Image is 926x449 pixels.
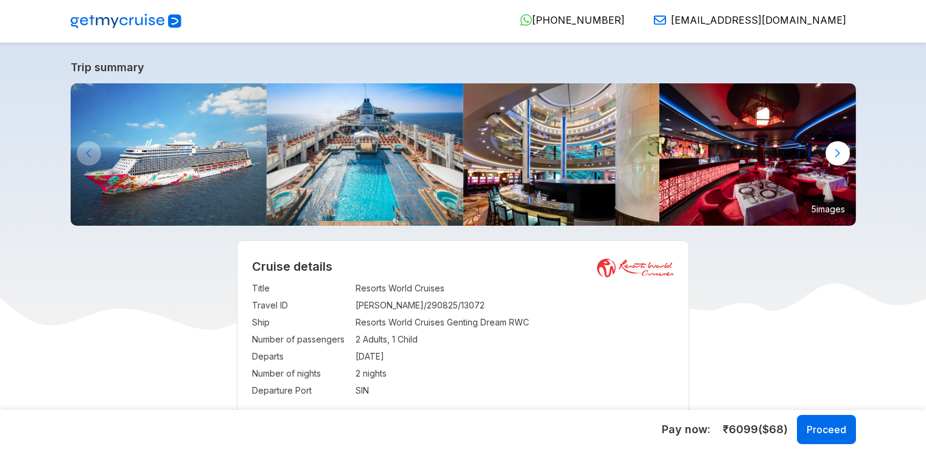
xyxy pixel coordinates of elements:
img: 4.jpg [463,83,660,226]
td: : [349,280,356,297]
td: : [349,382,356,399]
td: 2 nights [356,365,674,382]
td: Travel ID [252,297,349,314]
td: Title [252,280,349,297]
small: 5 images [807,200,850,218]
img: GentingDreambyResortsWorldCruises-KlookIndia.jpg [71,83,267,226]
td: Resorts World Cruises Genting Dream RWC [356,314,674,331]
td: : [349,297,356,314]
span: [EMAIL_ADDRESS][DOMAIN_NAME] [671,14,846,26]
img: Email [654,14,666,26]
span: ₹ 6099 ($ 68 ) [723,422,788,437]
td: : [349,331,356,348]
h2: Cruise details [252,259,674,274]
h5: Pay now : [662,422,710,437]
span: [PHONE_NUMBER] [532,14,625,26]
td: SIN [356,382,674,399]
td: [PERSON_NAME]/290825/13072 [356,297,674,314]
td: [DATE] [356,348,674,365]
td: : [349,365,356,382]
td: Resorts World Cruises [356,280,674,297]
img: Main-Pool-800x533.jpg [267,83,463,226]
td: : [349,314,356,331]
button: Proceed [797,415,856,444]
img: 16.jpg [659,83,856,226]
td: Number of nights [252,365,349,382]
a: Trip summary [71,61,856,74]
a: [EMAIL_ADDRESS][DOMAIN_NAME] [644,14,846,26]
td: Departure Port [252,382,349,399]
td: : [349,348,356,365]
td: 2 Adults, 1 Child [356,331,674,348]
td: Departs [252,348,349,365]
a: [PHONE_NUMBER] [510,14,625,26]
td: Number of passengers [252,331,349,348]
img: WhatsApp [520,14,532,26]
td: Ship [252,314,349,331]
